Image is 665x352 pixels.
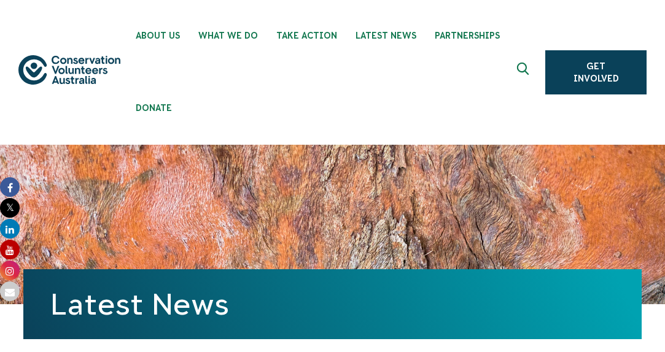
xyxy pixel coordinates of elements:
[517,63,532,82] span: Expand search box
[510,58,539,87] button: Expand search box Close search box
[545,50,647,94] a: Get Involved
[136,103,172,113] span: Donate
[198,31,258,40] span: What We Do
[50,288,229,321] a: Latest News
[356,31,416,40] span: Latest News
[136,31,180,40] span: About Us
[276,31,337,40] span: Take Action
[18,55,120,85] img: logo.svg
[435,31,500,40] span: Partnerships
